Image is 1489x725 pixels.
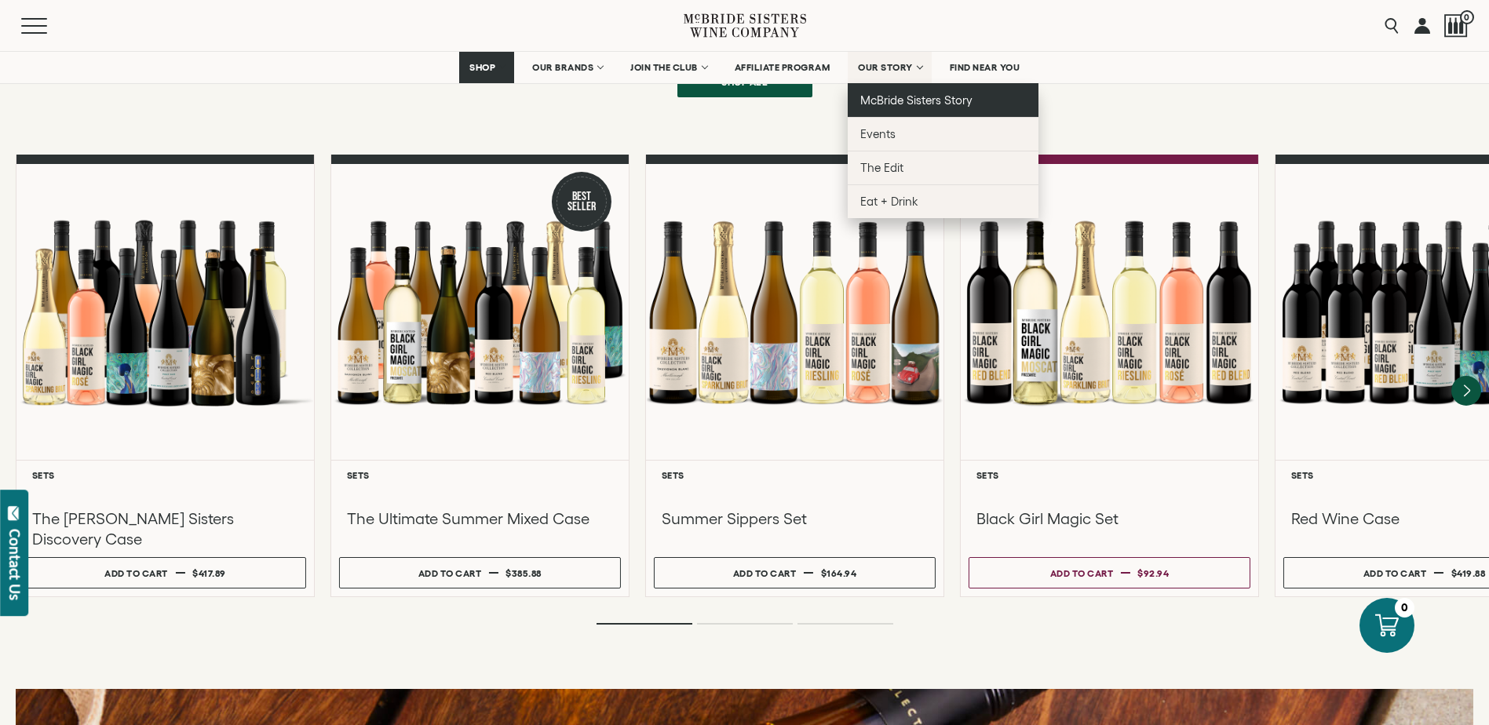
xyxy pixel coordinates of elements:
[16,155,315,597] a: McBride Sisters Full Set Sets The [PERSON_NAME] Sisters Discovery Case Add to cart $417.89
[645,155,944,597] a: Summer Sippers Set Sets Summer Sippers Set Add to cart $164.94
[697,623,793,625] li: Page dot 2
[32,508,298,549] h3: The [PERSON_NAME] Sisters Discovery Case
[848,83,1038,117] a: McBride Sisters Story
[459,52,514,83] a: SHOP
[735,62,830,73] span: AFFILIATE PROGRAM
[848,184,1038,218] a: Eat + Drink
[32,470,298,480] h6: Sets
[1363,562,1427,585] div: Add to cart
[858,62,913,73] span: OUR STORY
[1460,10,1474,24] span: 0
[969,557,1250,588] button: Add to cart $92.94
[597,623,692,625] li: Page dot 1
[630,62,698,73] span: JOIN THE CLUB
[192,568,226,578] span: $417.89
[733,562,797,585] div: Add to cart
[522,52,612,83] a: OUR BRANDS
[848,117,1038,151] a: Events
[860,161,903,174] span: The Edit
[532,62,593,73] span: OUR BRANDS
[654,557,936,588] button: Add to cart $164.94
[1451,568,1486,578] span: $419.88
[950,62,1020,73] span: FIND NEAR YOU
[469,62,496,73] span: SHOP
[860,93,973,107] span: McBride Sisters Story
[860,195,918,208] span: Eat + Drink
[976,470,1243,480] h6: Sets
[976,508,1243,529] h3: Black Girl Magic Set
[940,52,1031,83] a: FIND NEAR YOU
[860,127,896,140] span: Events
[1050,562,1114,585] div: Add to cart
[848,52,932,83] a: OUR STORY
[347,508,613,529] h3: The Ultimate Summer Mixed Case
[505,568,542,578] span: $385.88
[797,623,893,625] li: Page dot 3
[724,52,841,83] a: AFFILIATE PROGRAM
[7,529,23,600] div: Contact Us
[104,562,168,585] div: Add to cart
[620,52,717,83] a: JOIN THE CLUB
[1451,376,1481,406] button: Next
[848,151,1038,184] a: The Edit
[330,155,630,597] a: Best Seller The Ultimate Summer Mixed Case Sets The Ultimate Summer Mixed Case Add to cart $385.88
[960,155,1259,597] a: Black Girl Magic Set Sets Black Girl Magic Set Add to cart $92.94
[339,557,621,588] button: Add to cart $385.88
[418,562,482,585] div: Add to cart
[662,470,928,480] h6: Sets
[21,18,78,34] button: Mobile Menu Trigger
[821,568,857,578] span: $164.94
[24,557,306,588] button: Add to cart $417.89
[1395,598,1414,618] div: 0
[662,508,928,529] h3: Summer Sippers Set
[347,470,613,480] h6: Sets
[1137,568,1169,578] span: $92.94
